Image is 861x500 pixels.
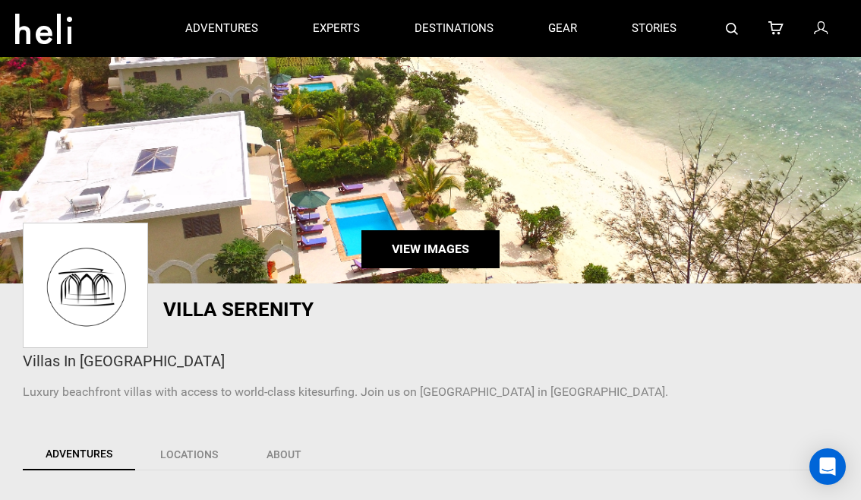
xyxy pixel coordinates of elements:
h1: Villa Serenity [163,299,570,320]
p: Luxury beachfront villas with access to world-class kitesurfing. Join us on [GEOGRAPHIC_DATA] in ... [23,384,838,401]
a: Adventures [23,438,135,470]
div: Open Intercom Messenger [809,448,846,485]
p: adventures [185,21,258,36]
p: destinations [415,21,494,36]
div: Villas In [GEOGRAPHIC_DATA] [23,350,838,372]
img: img_9d84329246a3dd4e22d13e8339e11a7f.png [27,227,144,343]
img: search-bar-icon.svg [726,23,738,35]
a: About [243,438,325,470]
p: experts [313,21,360,36]
a: Locations [137,438,241,470]
a: View Images [361,230,500,268]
